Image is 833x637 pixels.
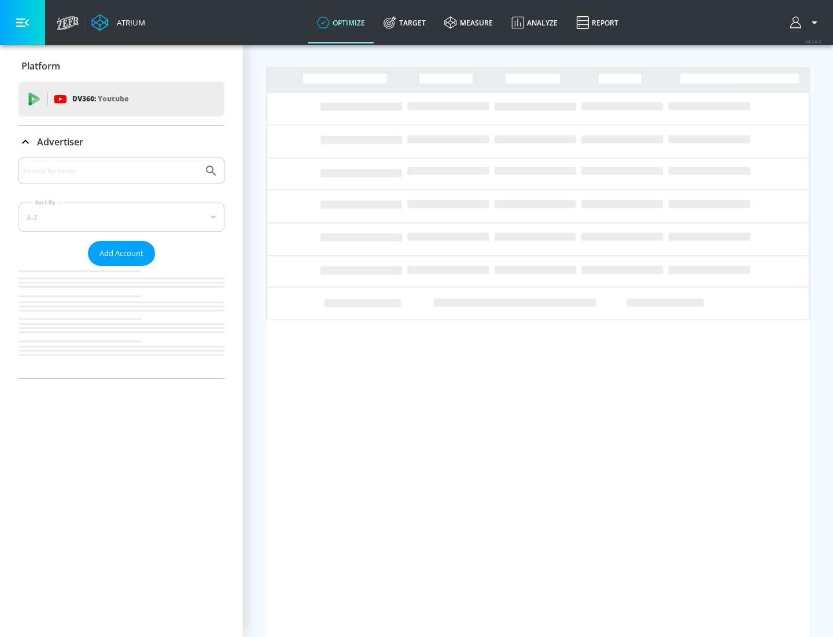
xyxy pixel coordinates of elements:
p: DV360: [72,93,128,105]
a: Atrium [91,14,145,31]
div: Atrium [112,17,145,28]
a: measure [435,2,502,43]
a: Target [374,2,435,43]
p: Youtube [98,93,128,105]
span: Add Account [99,247,143,260]
div: Advertiser [19,126,224,158]
div: Platform [19,50,224,82]
a: optimize [308,2,374,43]
a: Report [567,2,628,43]
a: Analyze [502,2,567,43]
div: DV360: Youtube [19,82,224,116]
input: Search by name [23,163,198,178]
div: A-Z [19,203,224,232]
label: Sort By [33,199,58,206]
span: v 4.24.0 [805,38,821,45]
nav: list of Advertiser [19,266,224,378]
p: Platform [21,60,60,72]
div: Advertiser [19,158,224,378]
p: Advertiser [37,136,83,148]
button: Add Account [88,241,155,266]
